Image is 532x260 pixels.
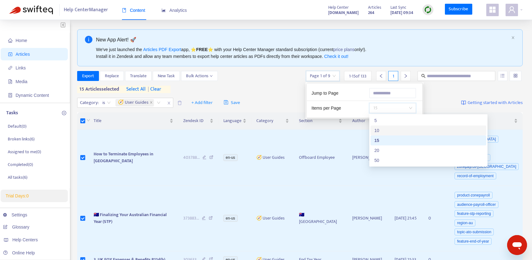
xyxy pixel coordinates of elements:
[6,193,29,198] span: Trial Days: 0
[148,85,149,93] span: |
[3,225,29,229] a: Glossary
[130,73,147,79] span: Translate
[294,186,347,251] td: 🇦🇺 [GEOGRAPHIC_DATA]
[218,112,251,130] th: Language
[347,130,390,186] td: [PERSON_NAME]
[311,106,341,111] span: Items per Page
[77,71,99,81] button: Export
[374,137,483,144] div: 15
[374,117,483,124] div: 5
[349,73,366,79] span: 1 - 15 of 133
[165,99,173,107] span: close
[146,86,161,93] span: clear
[94,150,153,164] span: How to Terminate Employees in [GEOGRAPHIC_DATA]
[100,71,124,81] button: Replace
[89,112,178,130] th: Title
[424,6,432,14] img: sync.dc5367851b00ba804db3.png
[223,154,238,161] span: en-us
[122,8,145,13] span: Content
[158,73,175,79] span: New Task
[8,52,12,56] span: account-book
[368,9,374,16] strong: 264
[251,186,294,251] td: 🧭 User Guides
[16,38,27,43] span: Home
[423,112,448,130] th: Tasks
[8,66,12,70] span: link
[224,100,228,105] span: save
[489,6,496,13] span: appstore
[294,130,347,186] td: Offboard Employee
[8,93,12,97] span: container
[16,65,26,70] span: Links
[8,161,33,168] p: Completed ( 0 )
[256,117,284,124] span: Category
[219,98,245,108] button: saveSave
[374,127,483,134] div: 10
[223,215,238,222] span: en-us
[3,250,35,255] a: Online Help
[371,125,486,135] div: 10
[3,212,27,217] a: Settings
[8,174,27,181] p: All tasks ( 6 )
[324,54,348,59] a: Check it out!
[347,186,390,251] td: [PERSON_NAME]
[445,4,472,15] a: Subscribe
[352,117,380,124] span: Author
[85,36,92,43] span: info-circle
[143,47,181,52] a: Articles PDF Export
[183,117,208,124] span: Zendesk ID
[77,86,119,93] span: 15 articles selected
[183,154,200,161] span: 403788 ...
[455,173,496,179] span: record-of-employment
[455,163,519,170] span: zonepayroll-[GEOGRAPHIC_DATA]
[461,100,466,105] img: image-link
[500,73,505,78] span: unordered-list
[371,135,486,145] div: 15
[404,74,408,78] span: right
[183,215,199,222] span: 373883 ...
[161,8,166,12] span: area-chart
[294,112,347,130] th: Section
[421,74,426,78] span: search
[9,6,53,14] img: Swifteq
[455,201,498,208] span: audience-payroll-officer
[224,99,240,106] span: Save
[455,238,492,245] span: feature-end-of-year
[423,186,448,251] td: 0
[511,36,515,40] button: close
[328,9,359,16] a: [DOMAIN_NAME]
[122,8,126,12] span: book
[507,235,527,255] iframe: Button to launch messaging window
[16,79,27,84] span: Media
[77,98,100,107] span: Category :
[150,101,153,105] span: close
[508,6,516,13] span: user
[334,47,355,52] a: price plans
[368,4,381,11] span: Articles
[8,38,12,43] span: home
[455,210,493,217] span: feature-stp-reporting
[86,118,90,122] span: down
[105,73,119,79] span: Replace
[223,117,241,124] span: Language
[16,52,30,57] span: Articles
[8,149,41,155] p: Assigned to me ( 0 )
[461,98,523,108] a: Getting started with Articles
[102,98,111,107] span: is
[328,4,349,11] span: Help Center
[125,71,152,81] button: Translate
[251,130,294,186] td: 🧭 User Guides
[379,74,383,78] span: left
[388,71,398,81] div: 1
[390,9,413,16] strong: [DATE] 09:34
[498,71,507,81] button: unordered-list
[373,103,412,113] span: 15
[347,112,390,130] th: Author
[126,86,146,93] span: select all
[311,91,338,96] span: Jump to Page
[94,117,168,124] span: Title
[371,155,486,165] div: 50
[96,46,509,60] div: We've just launched the app, ⭐ ⭐️ with your Help Center Manager standard subscription (current on...
[82,73,94,79] span: Export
